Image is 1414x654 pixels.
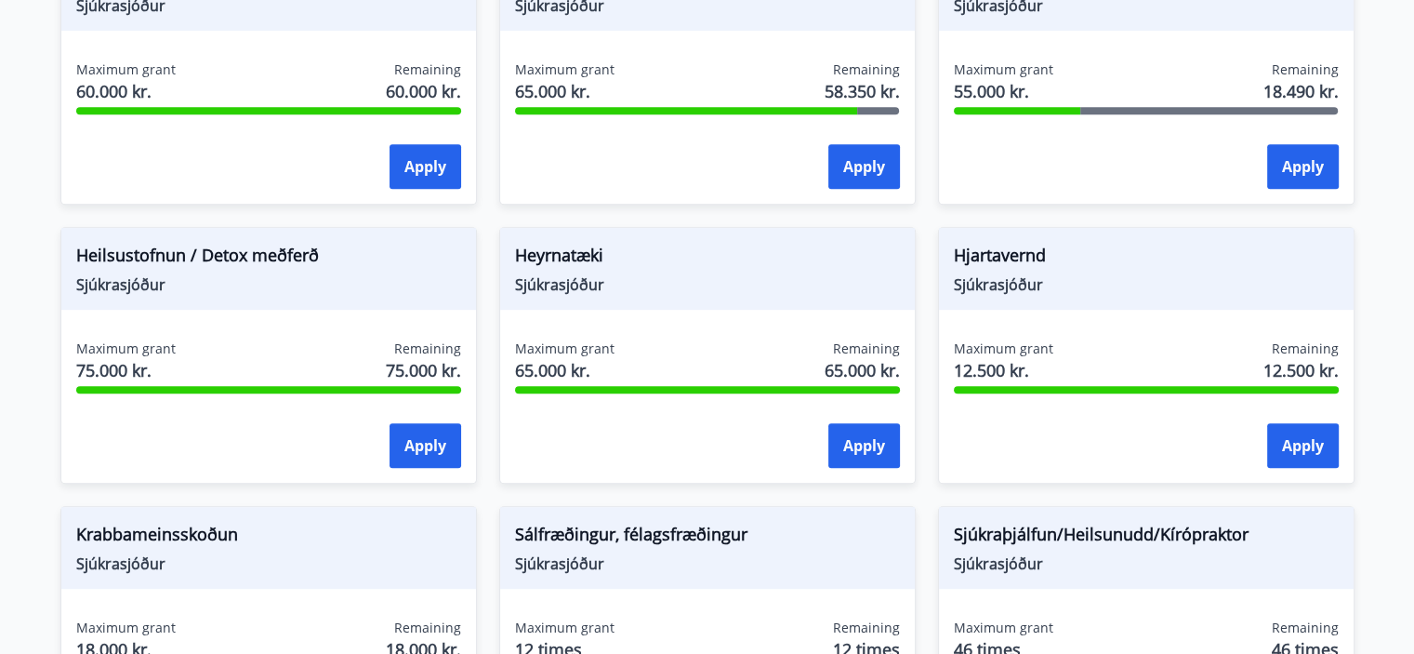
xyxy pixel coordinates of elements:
[825,79,900,103] span: 58.350 kr.
[1263,358,1339,382] span: 12.500 kr.
[1272,340,1339,358] span: Remaining
[954,274,1339,295] span: Sjúkrasjóður
[954,522,1339,554] span: Sjúkraþjálfun/Heilsunudd/Kírópraktor
[833,619,900,637] span: Remaining
[515,79,614,103] span: 65.000 kr.
[828,423,900,468] button: Apply
[76,60,176,79] span: Maximum grant
[515,554,900,574] span: Sjúkrasjóður
[515,522,900,554] span: Sálfræðingur, félagsfræðingur
[390,144,461,189] button: Apply
[828,144,900,189] button: Apply
[386,79,461,103] span: 60.000 kr.
[954,619,1053,637] span: Maximum grant
[515,358,614,382] span: 65.000 kr.
[825,358,900,382] span: 65.000 kr.
[954,243,1339,274] span: Hjartavernd
[76,274,461,295] span: Sjúkrasjóður
[1267,144,1339,189] button: Apply
[76,340,176,358] span: Maximum grant
[386,358,461,382] span: 75.000 kr.
[833,60,900,79] span: Remaining
[76,554,461,574] span: Sjúkrasjóður
[954,554,1339,574] span: Sjúkrasjóður
[515,340,614,358] span: Maximum grant
[833,340,900,358] span: Remaining
[515,619,614,637] span: Maximum grant
[394,60,461,79] span: Remaining
[515,274,900,295] span: Sjúkrasjóður
[515,60,614,79] span: Maximum grant
[76,79,176,103] span: 60.000 kr.
[954,60,1053,79] span: Maximum grant
[390,423,461,468] button: Apply
[76,522,461,554] span: Krabbameinsskoðun
[515,243,900,274] span: Heyrnatæki
[394,340,461,358] span: Remaining
[76,243,461,274] span: Heilsustofnun / Detox meðferð
[1263,79,1339,103] span: 18.490 kr.
[954,340,1053,358] span: Maximum grant
[954,79,1053,103] span: 55.000 kr.
[76,619,176,637] span: Maximum grant
[394,619,461,637] span: Remaining
[1272,60,1339,79] span: Remaining
[1267,423,1339,468] button: Apply
[1272,619,1339,637] span: Remaining
[954,358,1053,382] span: 12.500 kr.
[76,358,176,382] span: 75.000 kr.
